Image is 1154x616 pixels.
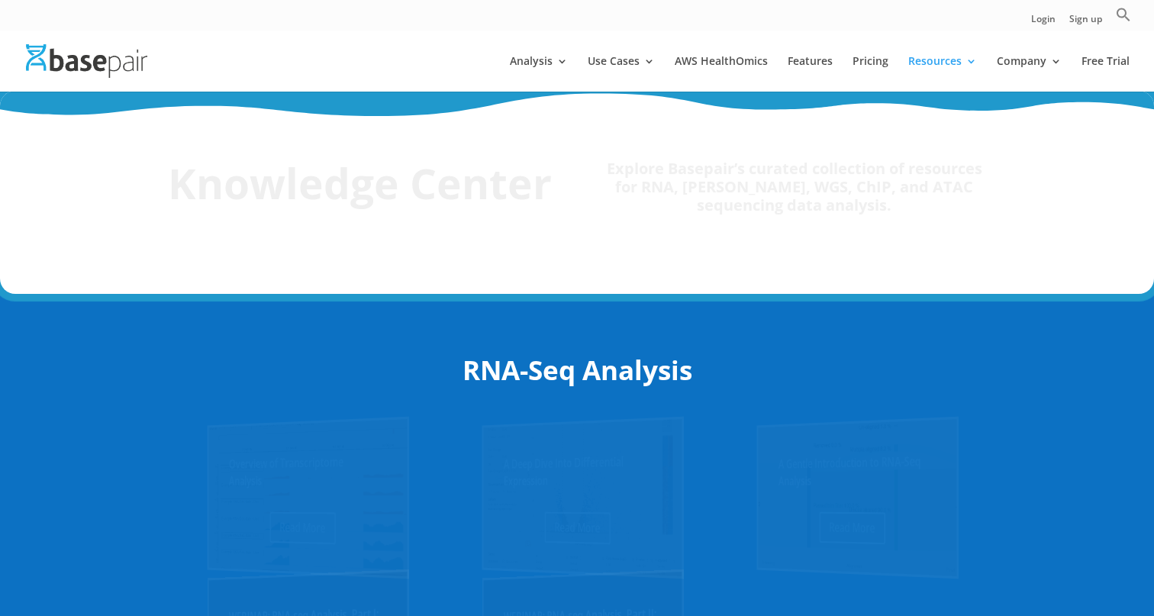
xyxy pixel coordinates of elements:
a: Read More [532,513,622,544]
a: Pricing [853,56,888,92]
img: Basepair [26,44,147,77]
a: Search Icon Link [1116,7,1131,31]
strong: Explore Basepair’s curated collection of resources for RNA, [PERSON_NAME], WGS, ChIP, and ATAC se... [607,158,982,215]
a: Read More [257,513,347,544]
strong: Knowledge Center [168,154,552,211]
a: Login [1031,15,1056,31]
a: Resources [908,56,977,92]
a: Read More [807,513,897,544]
h2: A Deep Dive Into Differential Expression [472,454,682,497]
h2: A Gentle Introduction to RNA-Seq Analysis [747,454,956,497]
a: Analysis [510,56,568,92]
a: Company [997,56,1062,92]
a: Free Trial [1081,56,1130,92]
a: AWS HealthOmics [675,56,768,92]
svg: Search [1116,7,1131,22]
a: Use Cases [588,56,655,92]
a: Features [788,56,833,92]
h2: Overview of Transcriptome Analysis [198,454,407,497]
a: Sign up [1069,15,1102,31]
strong: RNA-Seq Analysis [463,352,692,388]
